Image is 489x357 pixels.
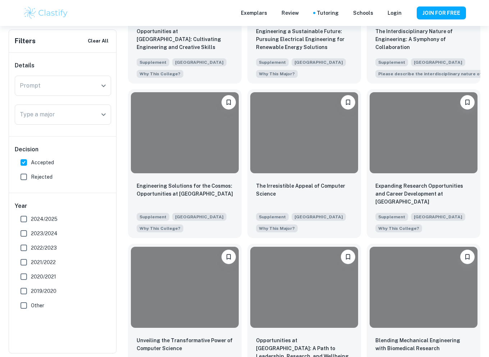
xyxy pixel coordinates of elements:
[256,27,352,51] p: Engineering a Sustainable Future: Pursuing Electrical Engineering for Renewable Energy Solutions
[99,81,109,91] button: Open
[259,71,295,77] span: Why This Major?
[460,95,475,110] button: Please log in to bookmark exemplars
[256,58,289,66] span: Supplement
[31,173,52,181] span: Rejected
[292,213,346,221] span: [GEOGRAPHIC_DATA]
[241,9,267,17] p: Exemplars
[388,9,402,17] a: Login
[140,71,180,77] span: Why This College?
[31,302,44,309] span: Other
[256,69,298,78] span: Briefly discuss your reasons for pursuing the major you have selected.
[137,58,169,66] span: Supplement
[256,224,298,232] span: Briefly discuss your reasons for pursuing the major you have selected.
[259,225,295,232] span: Why This Major?
[341,95,355,110] button: Please log in to bookmark exemplars
[15,61,111,70] h6: Details
[137,27,233,51] p: Opportunities at Purdue: Cultivating Engineering and Creative Skills
[282,9,299,17] p: Review
[172,213,227,221] span: [GEOGRAPHIC_DATA]
[137,213,169,221] span: Supplement
[375,336,472,352] p: Blending Mechanical Engineering with Biomedical Research
[367,89,480,238] a: Please log in to bookmark exemplarsExpanding Research Opportunities and Career Development at Pur...
[292,58,346,66] span: [GEOGRAPHIC_DATA]
[375,182,472,206] p: Expanding Research Opportunities and Career Development at Purdue
[378,225,419,232] span: Why This College?
[140,225,180,232] span: Why This College?
[375,58,408,66] span: Supplement
[256,213,289,221] span: Supplement
[99,110,109,120] button: Open
[417,6,466,19] button: JOIN FOR FREE
[341,250,355,264] button: Please log in to bookmark exemplars
[23,6,69,20] img: Clastify logo
[31,258,56,266] span: 2021/2022
[172,58,227,66] span: [GEOGRAPHIC_DATA]
[15,145,111,154] h6: Decision
[137,69,183,78] span: How will opportunities at Purdue support your interests, both in and out of the classroom?
[15,202,111,210] h6: Year
[247,89,361,238] a: Please log in to bookmark exemplarsThe Irresistible Appeal of Computer ScienceSupplement[GEOGRAPH...
[375,213,408,221] span: Supplement
[407,11,411,15] button: Help and Feedback
[31,159,54,166] span: Accepted
[256,182,352,198] p: The Irresistible Appeal of Computer Science
[86,36,110,46] button: Clear All
[31,273,56,281] span: 2020/2021
[460,250,475,264] button: Please log in to bookmark exemplars
[137,182,233,198] p: Engineering Solutions for the Cosmos: Opportunities at Purdue
[31,215,58,223] span: 2024/2025
[375,27,472,51] p: The Interdisciplinary Nature of Engineering: A Symphony of Collaboration
[411,213,465,221] span: [GEOGRAPHIC_DATA]
[221,250,236,264] button: Please log in to bookmark exemplars
[411,58,465,66] span: [GEOGRAPHIC_DATA]
[137,336,233,352] p: Unveiling the Transformative Power of Computer Science
[317,9,339,17] a: Tutoring
[31,229,58,237] span: 2023/2024
[137,224,183,232] span: How will opportunities at Purdue support your interests, both in and out of the classroom?
[31,244,57,252] span: 2022/2023
[221,95,236,110] button: Please log in to bookmark exemplars
[31,287,56,295] span: 2019/2020
[353,9,373,17] a: Schools
[375,224,422,232] span: How will opportunities at Purdue support your interests, both in and out of the classroom?
[128,89,242,238] a: Please log in to bookmark exemplarsEngineering Solutions for the Cosmos: Opportunities at PurdueS...
[15,36,36,46] h6: Filters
